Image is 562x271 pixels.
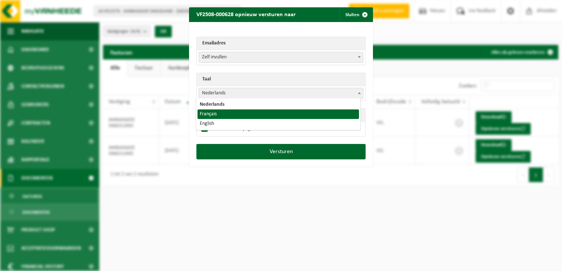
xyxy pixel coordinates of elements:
[197,73,365,86] th: Taal
[198,119,359,129] li: English
[198,109,359,119] li: Français
[197,37,365,50] th: Emailadres
[339,7,372,22] button: Sluiten
[189,7,303,21] h2: VF2508-000628 opnieuw versturen naar
[198,100,359,109] li: Nederlands
[199,88,363,98] span: Nederlands
[196,144,366,159] button: Versturen
[199,52,363,62] span: Zelf invullen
